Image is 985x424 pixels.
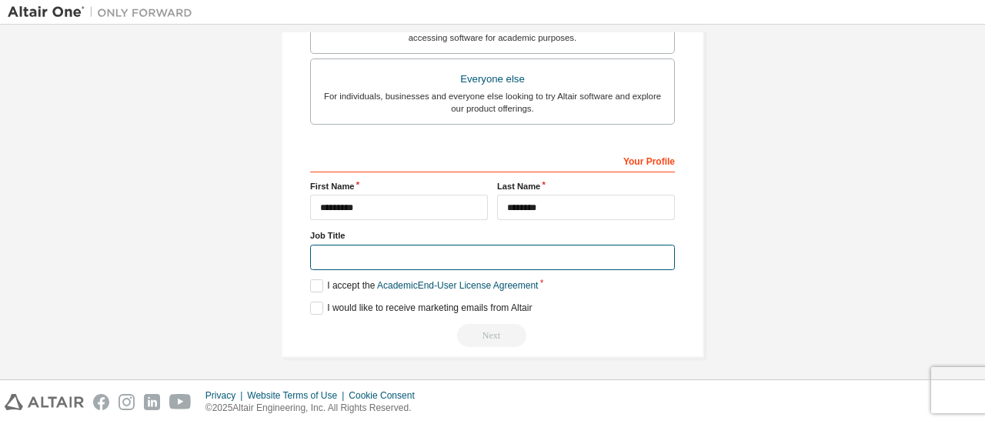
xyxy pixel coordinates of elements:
[310,229,675,242] label: Job Title
[320,90,665,115] div: For individuals, businesses and everyone else looking to try Altair software and explore our prod...
[310,148,675,172] div: Your Profile
[310,279,538,292] label: I accept the
[205,402,424,415] p: © 2025 Altair Engineering, Inc. All Rights Reserved.
[377,280,538,291] a: Academic End-User License Agreement
[93,394,109,410] img: facebook.svg
[349,389,423,402] div: Cookie Consent
[310,302,532,315] label: I would like to receive marketing emails from Altair
[8,5,200,20] img: Altair One
[310,324,675,347] div: Email already exists
[119,394,135,410] img: instagram.svg
[247,389,349,402] div: Website Terms of Use
[169,394,192,410] img: youtube.svg
[144,394,160,410] img: linkedin.svg
[205,389,247,402] div: Privacy
[5,394,84,410] img: altair_logo.svg
[310,180,488,192] label: First Name
[497,180,675,192] label: Last Name
[320,19,665,44] div: For faculty & administrators of academic institutions administering students and accessing softwa...
[320,68,665,90] div: Everyone else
